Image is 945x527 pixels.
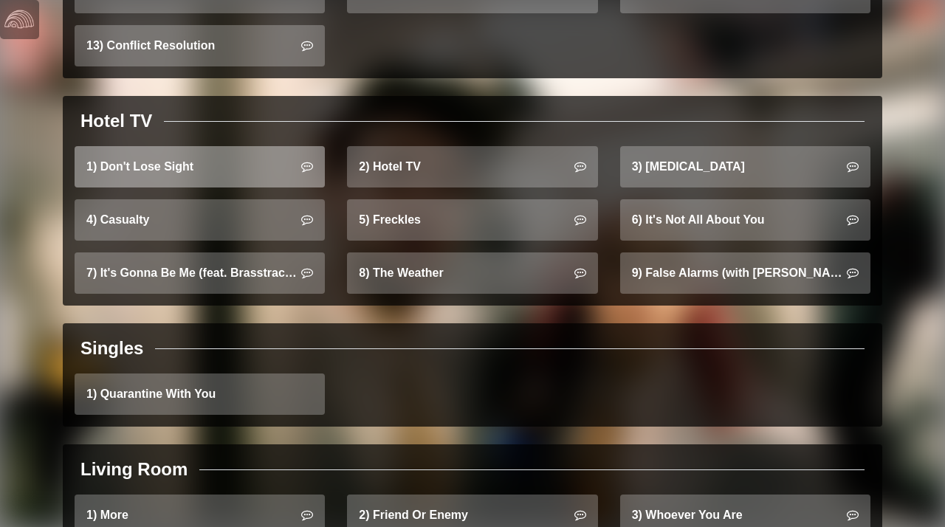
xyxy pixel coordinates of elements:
[347,252,597,294] a: 8) The Weather
[80,456,188,483] div: Living Room
[75,373,325,415] a: 1) Quarantine With You
[620,146,870,187] a: 3) [MEDICAL_DATA]
[75,25,325,66] a: 13) Conflict Resolution
[347,146,597,187] a: 2) Hotel TV
[347,199,597,241] a: 5) Freckles
[75,146,325,187] a: 1) Don't Lose Sight
[80,108,152,134] div: Hotel TV
[75,199,325,241] a: 4) Casualty
[75,252,325,294] a: 7) It's Gonna Be Me (feat. Brasstracks)
[4,4,34,34] img: logo-white-4c48a5e4bebecaebe01ca5a9d34031cfd3d4ef9ae749242e8c4bf12ef99f53e8.png
[80,335,143,362] div: Singles
[620,252,870,294] a: 9) False Alarms (with [PERSON_NAME])
[620,199,870,241] a: 6) It's Not All About You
